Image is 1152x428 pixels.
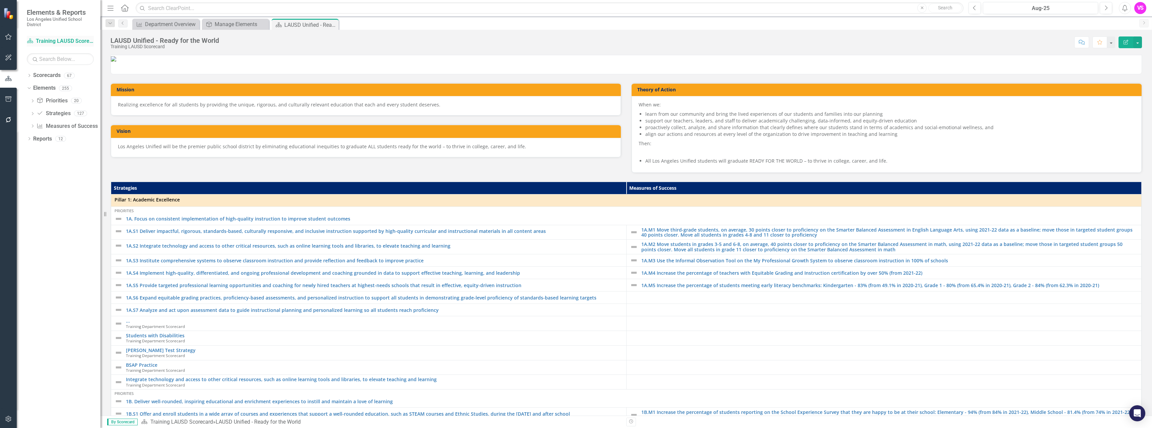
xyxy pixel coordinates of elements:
span: Training Department Scorecard [126,367,185,373]
img: Not Defined [115,269,123,277]
div: LAUSD Unified - Ready for the World [111,37,219,44]
p: Realizing excellence for all students by providing the unique, rigorous, and culturally relevant ... [118,101,614,108]
a: Measures of Success [37,122,97,130]
div: 20 [71,98,82,104]
img: Not Defined [115,334,123,342]
h3: Vision [117,129,618,134]
li: proactively collect, analyze, and share information that clearly defines where our students stand... [645,124,1135,131]
button: VS [1134,2,1146,14]
p: Los Angeles Unified will be the premier public school district by eliminating educational inequit... [118,143,614,150]
img: Not Defined [115,320,123,328]
img: Not Defined [115,378,123,386]
div: 255 [59,85,72,91]
img: Not Defined [115,242,123,250]
img: Not Defined [630,281,638,289]
a: 1A.M2 Move students in grades 3-5 and 6-8, on average, 40 points closer to proficiency on the Sma... [641,242,1138,252]
td: Double-Click to Edit Right Click for Context Menu [111,360,627,375]
td: Double-Click to Edit Right Click for Context Menu [111,291,627,304]
td: Double-Click to Edit Right Click for Context Menu [111,207,1142,225]
li: align our actions and resources at every level of the organization to drive improvement in teachi... [645,131,1135,138]
div: 12 [55,136,66,142]
img: Not Defined [115,281,123,289]
div: Priorities [115,209,1138,213]
div: » [141,418,621,426]
img: Not Defined [115,363,123,371]
a: 1B.S1 Offer and enroll students in a wide array of courses and experiences that support a well-ro... [126,411,623,416]
div: LAUSD Unified - Ready for the World [216,419,301,425]
a: Integrate technology and access to other critical resources, such as online learning tools and li... [126,377,623,382]
span: Elements & Reports [27,8,94,16]
div: Department Overview [145,20,198,28]
a: Strategies [37,110,70,117]
img: Not Defined [115,215,123,223]
a: Reports [33,135,52,143]
a: 1B. Deliver well-rounded, inspiring educational and enrichment experiences to instill and maintai... [126,399,1138,404]
a: 1A.S7 Analyze and act upon assessment data to guide instructional planning and personalized learn... [126,308,623,313]
span: When we: [639,101,661,108]
td: Double-Click to Edit Right Click for Context Menu [111,267,627,279]
div: 127 [74,111,87,116]
td: Double-Click to Edit Right Click for Context Menu [626,267,1142,279]
td: Double-Click to Edit Right Click for Context Menu [111,254,627,267]
img: Not Defined [630,243,638,251]
a: Manage Elements [204,20,267,28]
a: 1A.S3 Institute comprehensive systems to observe classroom instruction and provide reflection and... [126,258,623,263]
img: Not Defined [630,269,638,277]
li: learn from our community and bring the lived experiences of our students and families into our pl... [645,111,1135,117]
div: Manage Elements [215,20,267,28]
span: Training Department Scorecard [126,338,185,343]
small: Los Angeles Unified School District [27,16,94,27]
td: Double-Click to Edit Right Click for Context Menu [626,408,1142,422]
a: 1A.M3 Use the Informal Observation Tool on the My Professional Growth System to observe classroom... [641,258,1138,263]
img: Not Defined [630,228,638,236]
td: Double-Click to Edit Right Click for Context Menu [111,375,627,390]
span: Search [938,5,952,10]
img: Not Defined [115,410,123,418]
a: Students with Disabilities [126,333,623,338]
div: Training LAUSD Scorecard [111,44,219,49]
div: Aug-25 [985,4,1096,12]
a: 1A.S4 Implement high-quality, differentiated, and ongoing professional development and coaching g... [126,270,623,275]
a: 1B.M1 Increase the percentage of students reporting on the School Experience Survey that they are... [641,410,1138,420]
li: support our teachers, leaders, and staff to deliver academically challenging, data-informed, and ... [645,117,1135,124]
span: By Scorecard [107,419,138,425]
td: Double-Click to Edit Right Click for Context Menu [626,240,1142,254]
a: Scorecards [33,72,61,79]
span: Training Department Scorecard [126,382,185,388]
a: 1A.S5 Provide targeted professional learning opportunities and coaching for newly hired teachers ... [126,283,623,288]
img: Not Defined [115,293,123,302]
a: [PERSON_NAME] Test Strategy [126,348,623,353]
td: Double-Click to Edit Right Click for Context Menu [111,225,627,240]
a: 1A.M4 Increase the percentage of teachers with Equitable Grading and Instruction certification by... [641,270,1138,275]
div: 67 [64,73,75,78]
img: Not Defined [115,256,123,264]
a: 1A.M5 Increase the percentage of students meeting early literacy benchmarks: Kindergarten - 83% (... [641,283,1138,288]
span: Training Department Scorecard [126,324,185,329]
h3: Theory of Action [637,87,1138,92]
a: Training LAUSD Scorecard [150,419,213,425]
a: Department Overview [134,20,198,28]
a: BSAP Practice [126,362,623,367]
li: All Los Angeles Unified students will graduate READY FOR THE WORLD – to thrive in college, career... [645,158,1135,164]
td: Double-Click to Edit Right Click for Context Menu [111,304,627,316]
td: Double-Click to Edit [111,194,1142,207]
td: Double-Click to Edit Right Click for Context Menu [111,240,627,254]
button: Search [928,3,962,13]
a: ... [126,318,623,323]
td: Double-Click to Edit Right Click for Context Menu [626,279,1142,291]
td: Double-Click to Edit Right Click for Context Menu [111,279,627,291]
div: Priorities [115,392,1138,396]
img: ClearPoint Strategy [3,7,15,19]
td: Double-Click to Edit Right Click for Context Menu [111,390,1142,408]
span: Training Department Scorecard [126,353,185,358]
input: Search Below... [27,53,94,65]
td: Double-Click to Edit Right Click for Context Menu [111,331,627,346]
img: Not Defined [115,306,123,314]
p: Then: [639,139,1135,148]
a: Priorities [37,97,67,105]
input: Search ClearPoint... [136,2,963,14]
a: 1A.S2 Integrate technology and access to other critical resources, such as online learning tools ... [126,243,623,248]
a: 1A.S6 Expand equitable grading practices, proficiency-based assessments, and personalized instruc... [126,295,623,300]
img: Not Defined [630,411,638,419]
